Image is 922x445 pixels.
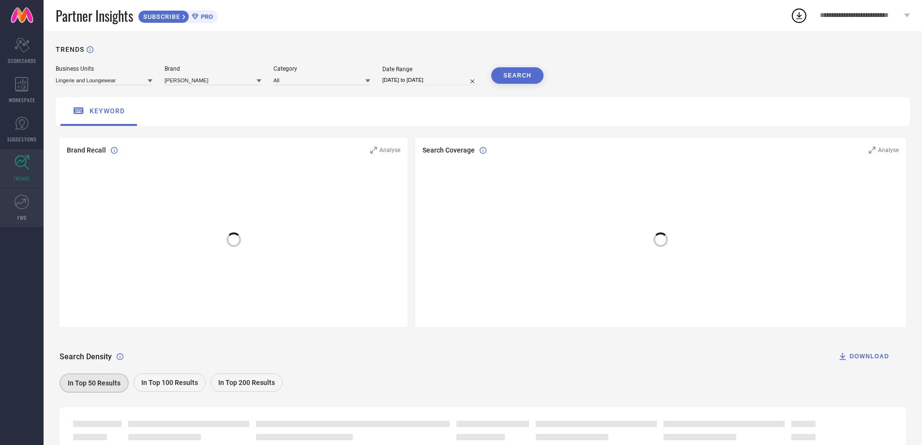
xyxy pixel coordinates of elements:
[60,352,112,361] span: Search Density
[56,6,133,26] span: Partner Insights
[379,147,400,153] span: Analyse
[826,347,901,366] button: DOWNLOAD
[165,65,261,72] div: Brand
[869,147,876,153] svg: Zoom
[141,379,198,386] span: In Top 100 Results
[9,96,35,104] span: WORKSPACE
[790,7,808,24] div: Open download list
[56,65,152,72] div: Business Units
[68,379,121,387] span: In Top 50 Results
[878,147,899,153] span: Analyse
[7,136,37,143] span: SUGGESTIONS
[8,57,36,64] span: SCORECARDS
[198,13,213,20] span: PRO
[382,66,479,73] div: Date Range
[56,46,84,53] h1: TRENDS
[17,214,27,221] span: FWD
[138,8,218,23] a: SUBSCRIBEPRO
[14,175,30,182] span: TRENDS
[491,67,544,84] button: SEARCH
[218,379,275,386] span: In Top 200 Results
[370,147,377,153] svg: Zoom
[90,107,125,115] span: keyword
[67,146,106,154] span: Brand Recall
[423,146,475,154] span: Search Coverage
[382,75,479,85] input: Select date range
[138,13,182,20] span: SUBSCRIBE
[273,65,370,72] div: Category
[838,352,889,361] div: DOWNLOAD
